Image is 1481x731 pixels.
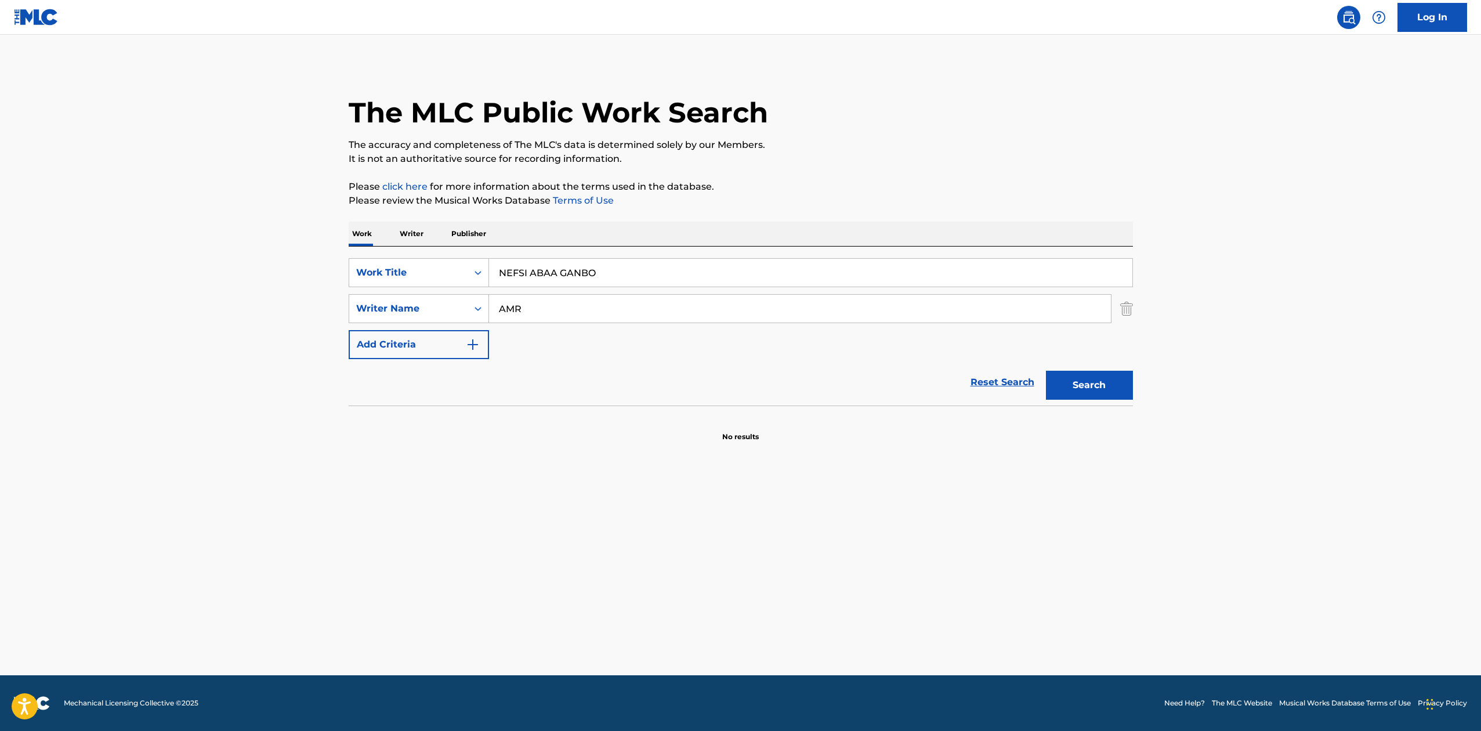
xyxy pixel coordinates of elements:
[1397,3,1467,32] a: Log In
[349,152,1133,166] p: It is not an authoritative source for recording information.
[448,222,490,246] p: Publisher
[349,194,1133,208] p: Please review the Musical Works Database
[466,338,480,352] img: 9d2ae6d4665cec9f34b9.svg
[1164,698,1205,708] a: Need Help?
[1046,371,1133,400] button: Search
[14,9,59,26] img: MLC Logo
[349,138,1133,152] p: The accuracy and completeness of The MLC's data is determined solely by our Members.
[349,180,1133,194] p: Please for more information about the terms used in the database.
[382,181,428,192] a: click here
[1372,10,1386,24] img: help
[1337,6,1360,29] a: Public Search
[396,222,427,246] p: Writer
[1367,6,1391,29] div: Help
[1423,675,1481,731] iframe: Chat Widget
[1342,10,1356,24] img: search
[1120,294,1133,323] img: Delete Criterion
[1418,698,1467,708] a: Privacy Policy
[349,258,1133,406] form: Search Form
[349,222,375,246] p: Work
[356,266,461,280] div: Work Title
[64,698,198,708] span: Mechanical Licensing Collective © 2025
[349,95,768,130] h1: The MLC Public Work Search
[356,302,461,316] div: Writer Name
[965,370,1040,395] a: Reset Search
[14,696,50,710] img: logo
[1212,698,1272,708] a: The MLC Website
[551,195,614,206] a: Terms of Use
[1426,687,1433,722] div: Drag
[722,418,759,442] p: No results
[349,330,489,359] button: Add Criteria
[1279,698,1411,708] a: Musical Works Database Terms of Use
